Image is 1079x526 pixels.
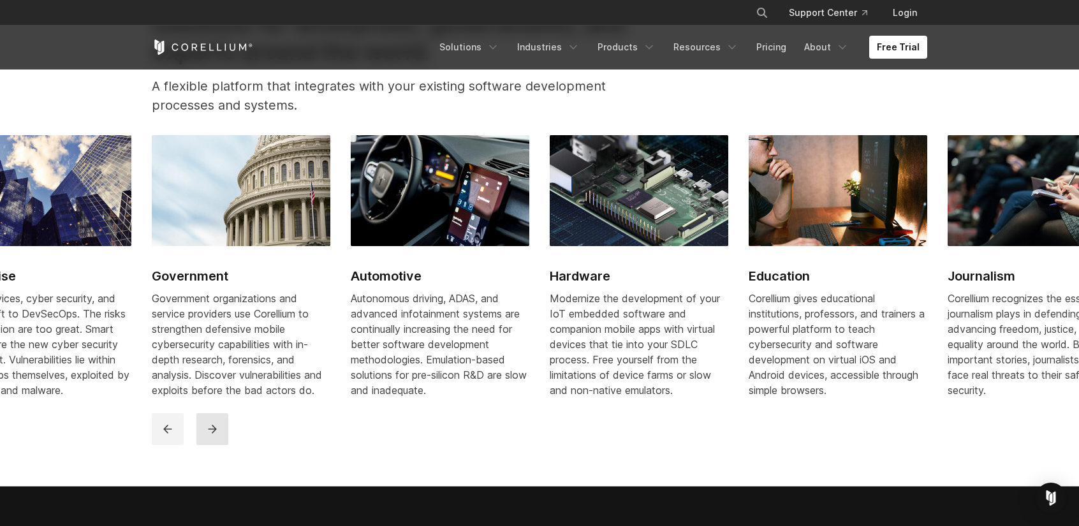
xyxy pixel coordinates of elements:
div: Government organizations and service providers use Corellium to strengthen defensive mobile cyber... [152,291,330,398]
button: Search [751,1,774,24]
button: previous [152,413,184,445]
div: Navigation Menu [432,36,927,59]
a: Automotive Automotive Autonomous driving, ADAS, and advanced infotainment systems are continually... [351,135,529,413]
a: Solutions [432,36,507,59]
img: Hardware [550,135,728,246]
p: A flexible platform that integrates with your existing software development processes and systems. [152,77,660,115]
div: Corellium gives educational institutions, professors, and trainers a powerful platform to teach c... [749,291,927,398]
a: About [796,36,856,59]
a: Corellium Home [152,40,253,55]
div: Autonomous driving, ADAS, and advanced infotainment systems are continually increasing the need f... [351,291,529,398]
a: Free Trial [869,36,927,59]
img: Government [152,135,330,246]
a: Government Government Government organizations and service providers use Corellium to strengthen ... [152,135,330,413]
h2: Government [152,267,330,286]
a: Industries [510,36,587,59]
a: Login [883,1,927,24]
div: Navigation Menu [740,1,927,24]
a: Products [590,36,663,59]
div: Open Intercom Messenger [1036,483,1066,513]
h2: Automotive [351,267,529,286]
a: Pricing [749,36,794,59]
a: Hardware Hardware Modernize the development of your IoT embedded software and companion mobile ap... [550,135,728,413]
a: Education Education Corellium gives educational institutions, professors, and trainers a powerful... [749,135,927,413]
button: next [196,413,228,445]
img: Automotive [351,135,529,246]
h2: Education [749,267,927,286]
span: Modernize the development of your IoT embedded software and companion mobile apps with virtual de... [550,292,720,397]
a: Support Center [779,1,877,24]
a: Resources [666,36,746,59]
img: Education [749,135,927,246]
h2: Hardware [550,267,728,286]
